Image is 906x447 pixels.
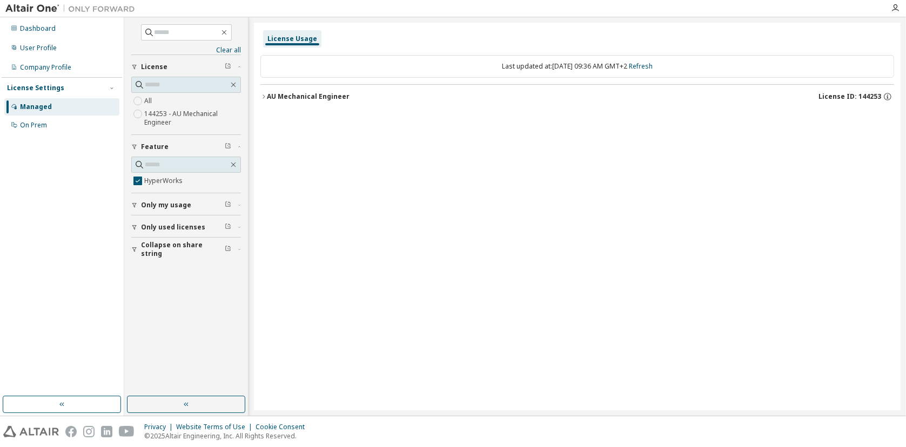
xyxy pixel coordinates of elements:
button: Only my usage [131,193,241,217]
span: Only used licenses [141,223,205,232]
div: Dashboard [20,24,56,33]
div: AU Mechanical Engineer [267,92,350,101]
img: altair_logo.svg [3,426,59,437]
div: Managed [20,103,52,111]
label: All [144,94,154,107]
button: License [131,55,241,79]
span: License [141,63,167,71]
span: Clear filter [225,223,231,232]
span: Only my usage [141,201,191,209]
p: © 2025 Altair Engineering, Inc. All Rights Reserved. [144,431,311,441]
img: linkedin.svg [101,426,112,437]
img: facebook.svg [65,426,77,437]
div: Cookie Consent [256,423,311,431]
div: License Usage [267,35,317,43]
span: Clear filter [225,143,231,151]
div: Website Terms of Use [176,423,256,431]
img: instagram.svg [83,426,95,437]
button: Feature [131,135,241,159]
span: Clear filter [225,63,231,71]
button: Collapse on share string [131,238,241,261]
img: youtube.svg [119,426,135,437]
label: 144253 - AU Mechanical Engineer [144,107,241,129]
a: Clear all [131,46,241,55]
div: User Profile [20,44,57,52]
a: Refresh [629,62,653,71]
span: Feature [141,143,169,151]
div: Last updated at: [DATE] 09:36 AM GMT+2 [260,55,894,78]
div: Company Profile [20,63,71,72]
div: Privacy [144,423,176,431]
span: Collapse on share string [141,241,225,258]
div: License Settings [7,84,64,92]
img: Altair One [5,3,140,14]
span: Clear filter [225,201,231,209]
span: License ID: 144253 [818,92,881,101]
label: HyperWorks [144,174,185,187]
div: On Prem [20,121,47,130]
button: Only used licenses [131,215,241,239]
span: Clear filter [225,245,231,254]
button: AU Mechanical EngineerLicense ID: 144253 [260,85,894,109]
